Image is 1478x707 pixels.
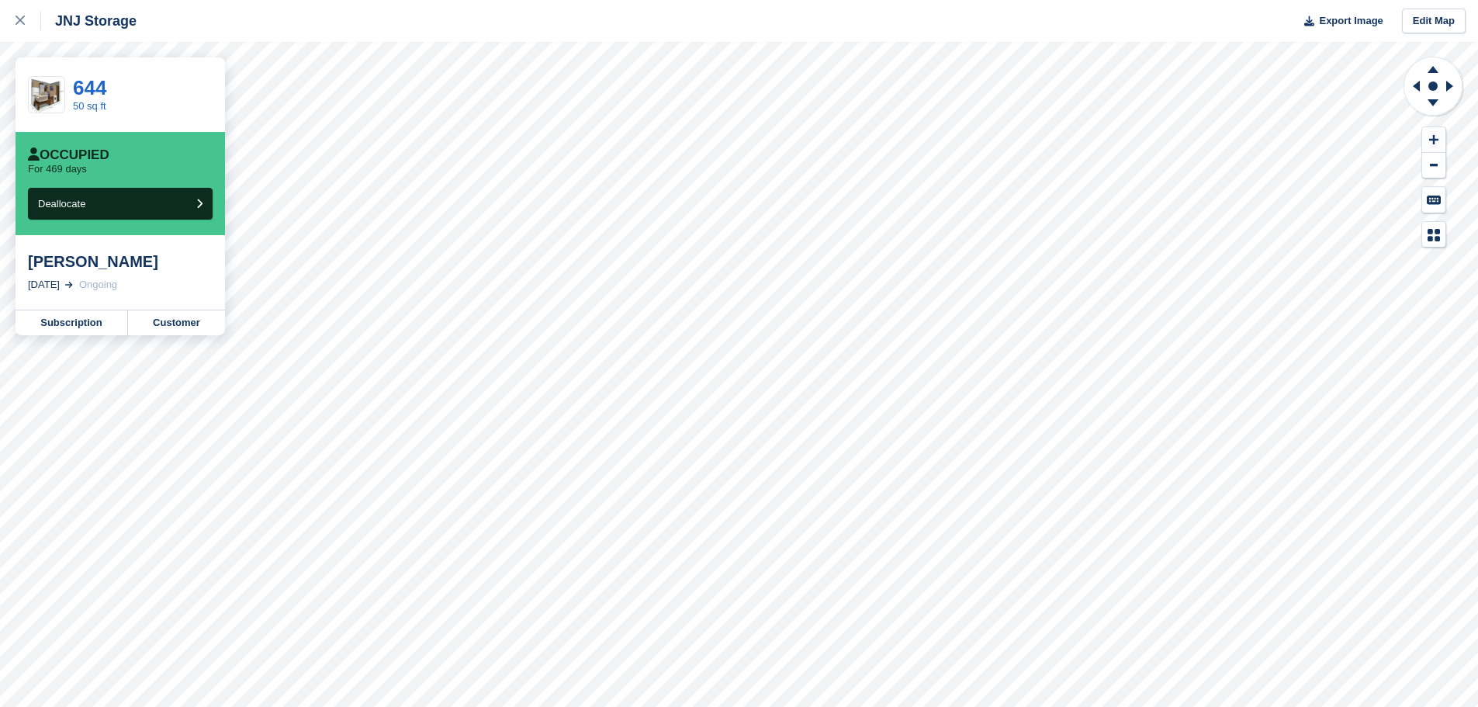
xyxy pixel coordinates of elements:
[38,198,85,210] span: Deallocate
[1422,222,1445,248] button: Map Legend
[65,282,73,288] img: arrow-right-light-icn-cde0832a797a2874e46488d9cf13f60e5c3a73dbe684e267c42b8395dfbc2abf.svg
[16,310,128,335] a: Subscription
[1422,127,1445,153] button: Zoom In
[73,76,106,99] a: 644
[1402,9,1466,34] a: Edit Map
[1319,13,1383,29] span: Export Image
[28,163,87,175] p: For 469 days
[1295,9,1383,34] button: Export Image
[28,188,213,220] button: Deallocate
[41,12,137,30] div: JNJ Storage
[73,100,106,112] a: 50 sq ft
[1422,153,1445,178] button: Zoom Out
[79,277,117,293] div: Ongoing
[28,277,60,293] div: [DATE]
[28,252,213,271] div: [PERSON_NAME]
[128,310,225,335] a: Customer
[28,147,109,163] div: Occupied
[29,77,64,113] img: Website-50-SQ-FT-980x973%20(1).png
[1422,187,1445,213] button: Keyboard Shortcuts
